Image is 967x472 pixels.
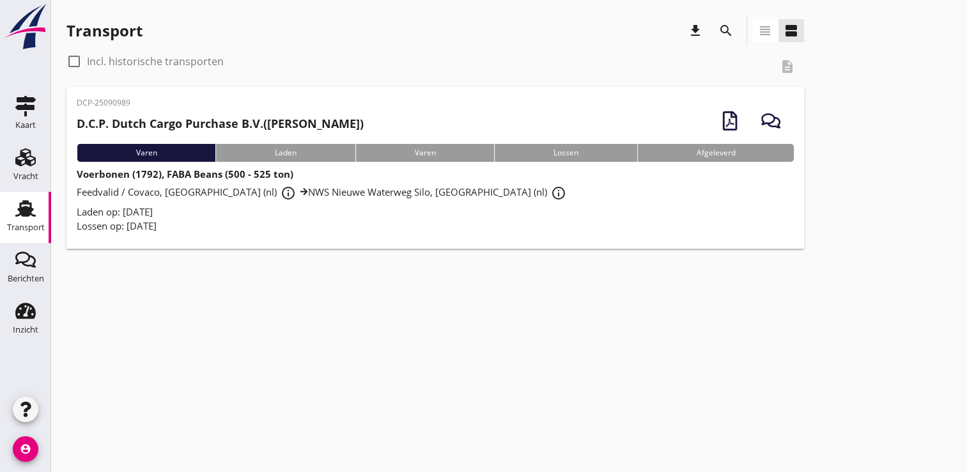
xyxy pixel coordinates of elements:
i: view_headline [757,23,773,38]
i: download [688,23,703,38]
div: Transport [7,223,45,232]
label: Incl. historische transporten [87,55,224,68]
a: DCP-25090989D.C.P. Dutch Cargo Purchase B.V.([PERSON_NAME])VarenLadenVarenLossenAfgeleverdVoerbon... [66,87,804,249]
span: Laden op: [DATE] [77,205,153,218]
strong: D.C.P. Dutch Cargo Purchase B.V. [77,116,263,131]
div: Transport [66,20,143,41]
div: Afgeleverd [637,144,794,162]
p: DCP-25090989 [77,97,364,109]
div: Varen [77,144,215,162]
div: Varen [355,144,494,162]
i: search [718,23,734,38]
i: info_outline [551,185,566,201]
h2: ([PERSON_NAME]) [77,115,364,132]
div: Inzicht [13,326,38,334]
span: Feedvalid / Covaco, [GEOGRAPHIC_DATA] (nl) NWS Nieuwe Waterweg Silo, [GEOGRAPHIC_DATA] (nl) [77,185,570,198]
div: Berichten [8,274,44,283]
div: Kaart [15,121,36,129]
strong: Voerbonen (1792), FABA Beans (500 - 525 ton) [77,168,293,180]
div: Vracht [13,172,38,180]
i: info_outline [281,185,296,201]
i: view_agenda [784,23,799,38]
span: Lossen op: [DATE] [77,219,157,232]
img: logo-small.a267ee39.svg [3,3,49,51]
div: Laden [215,144,355,162]
div: Lossen [494,144,637,162]
i: account_circle [13,436,38,462]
